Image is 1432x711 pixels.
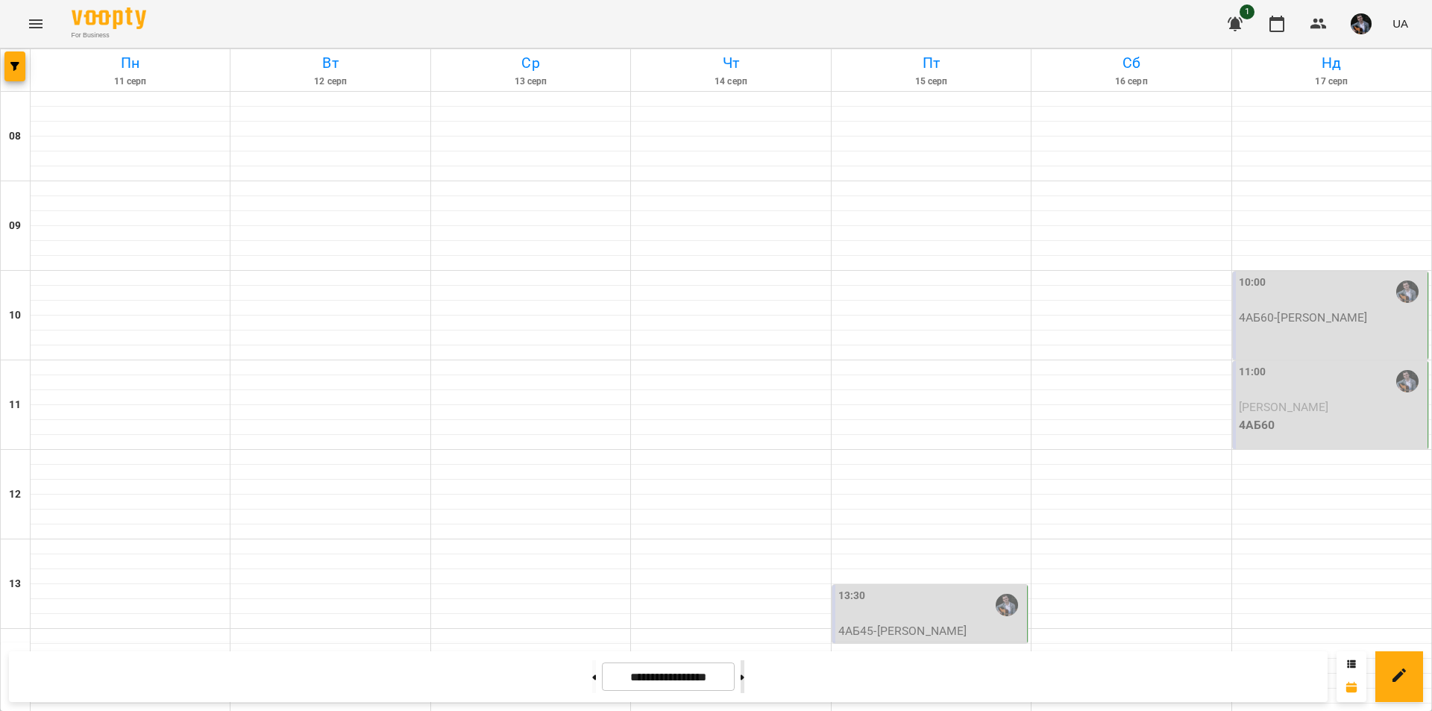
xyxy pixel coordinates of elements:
[1234,75,1429,89] h6: 17 серп
[33,75,227,89] h6: 11 серп
[834,75,1029,89] h6: 15 серп
[33,51,227,75] h6: Пн
[1034,75,1228,89] h6: 16 серп
[633,75,828,89] h6: 14 серп
[838,588,866,604] label: 13:30
[18,6,54,42] button: Menu
[996,594,1018,616] img: Олексій КОЧЕТОВ
[1392,16,1408,31] span: UA
[233,75,427,89] h6: 12 серп
[433,51,628,75] h6: Ср
[9,128,21,145] h6: 08
[1234,51,1429,75] h6: Нд
[1239,309,1425,327] p: 4АБ60 - [PERSON_NAME]
[1387,10,1414,37] button: UA
[433,75,628,89] h6: 13 серп
[1396,281,1419,303] img: Олексій КОЧЕТОВ
[72,31,146,40] span: For Business
[1239,364,1266,380] label: 11:00
[1034,51,1228,75] h6: Сб
[1351,13,1372,34] img: d409717b2cc07cfe90b90e756120502c.jpg
[1396,370,1419,392] img: Олексій КОЧЕТОВ
[633,51,828,75] h6: Чт
[1240,4,1254,19] span: 1
[9,218,21,234] h6: 09
[72,7,146,29] img: Voopty Logo
[1239,400,1329,414] span: [PERSON_NAME]
[834,51,1029,75] h6: Пт
[9,397,21,413] h6: 11
[9,307,21,324] h6: 10
[838,622,1024,640] p: 4АБ45 - [PERSON_NAME]
[9,576,21,592] h6: 13
[233,51,427,75] h6: Вт
[1239,275,1266,291] label: 10:00
[9,486,21,503] h6: 12
[1239,416,1425,434] p: 4АБ60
